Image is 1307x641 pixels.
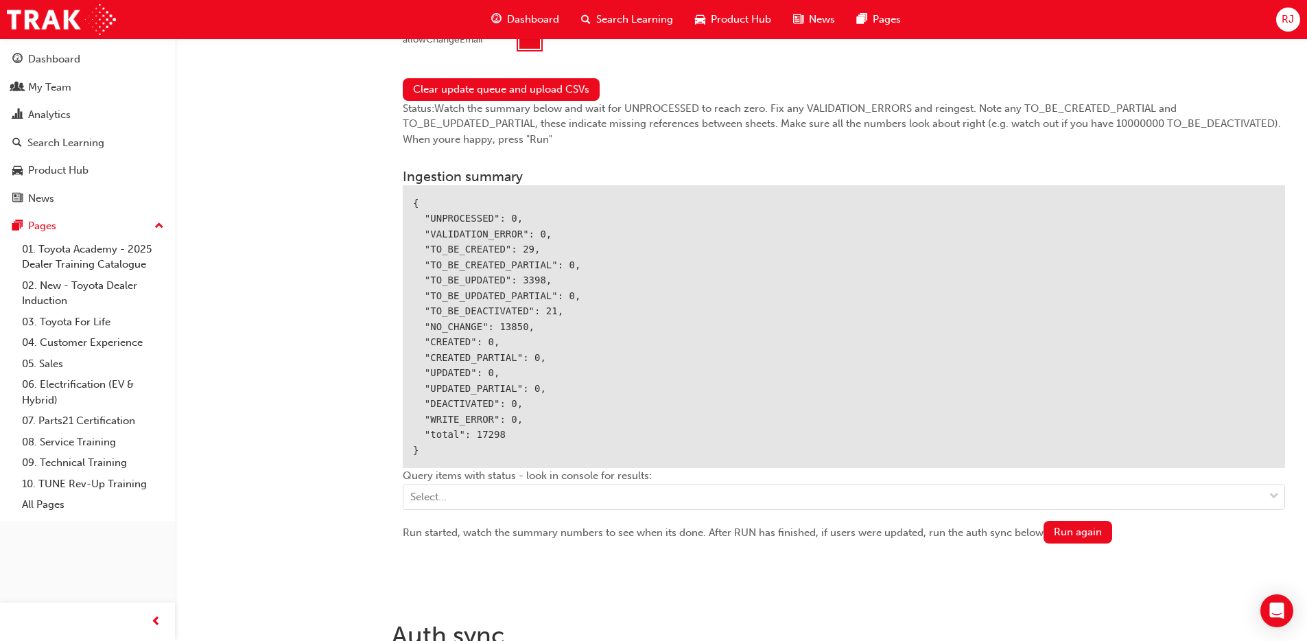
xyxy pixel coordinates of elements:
span: RJ [1282,12,1294,27]
div: News [28,191,54,207]
a: 02. New - Toyota Dealer Induction [16,275,169,312]
span: car-icon [12,165,23,177]
a: search-iconSearch Learning [570,5,684,34]
a: guage-iconDashboard [480,5,570,34]
span: news-icon [793,11,803,28]
div: Open Intercom Messenger [1260,594,1293,627]
span: Dashboard [507,12,559,27]
a: news-iconNews [782,5,846,34]
a: Product Hub [5,158,169,183]
div: Status: Watch the summary below and wait for UNPROCESSED to reach zero. Fix any VALIDATION_ERRORS... [403,101,1285,148]
a: 05. Sales [16,353,169,375]
span: News [809,12,835,27]
span: car-icon [695,11,705,28]
a: Analytics [5,102,169,128]
span: Product Hub [711,12,771,27]
span: people-icon [12,82,23,94]
div: allowChangeEmail [403,33,483,47]
div: Select... [410,489,447,505]
span: up-icon [154,218,164,235]
div: Run started, watch the summary numbers to see when its done. After RUN has finished, if users wer... [403,521,1285,544]
button: Run again [1044,521,1112,544]
a: 01. Toyota Academy - 2025 Dealer Training Catalogue [16,239,169,275]
a: 06. Electrification (EV & Hybrid) [16,374,169,410]
button: RJ [1276,8,1300,32]
a: 10. TUNE Rev-Up Training [16,474,169,495]
span: guage-icon [491,11,502,28]
a: All Pages [16,494,169,515]
span: Search Learning [596,12,673,27]
a: 07. Parts21 Certification [16,410,169,432]
span: search-icon [581,11,591,28]
button: Pages [5,213,169,239]
div: Analytics [28,107,71,123]
button: DashboardMy TeamAnalyticsSearch LearningProduct HubNews [5,44,169,213]
a: pages-iconPages [846,5,912,34]
span: pages-icon [857,11,867,28]
div: { "UNPROCESSED": 0, "VALIDATION_ERROR": 0, "TO_BE_CREATED": 29, "TO_BE_CREATED_PARTIAL": 0, "TO_B... [403,185,1285,469]
a: 04. Customer Experience [16,332,169,353]
div: Product Hub [28,163,89,178]
h3: Ingestion summary [403,169,1285,185]
span: search-icon [12,137,22,150]
div: Query items with status - look in console for results: [403,468,1285,521]
a: Search Learning [5,130,169,156]
a: car-iconProduct Hub [684,5,782,34]
a: My Team [5,75,169,100]
a: News [5,186,169,211]
span: pages-icon [12,220,23,233]
button: Clear update queue and upload CSVs [403,78,600,101]
span: chart-icon [12,109,23,121]
span: prev-icon [151,614,161,631]
span: down-icon [1269,488,1279,506]
a: 09. Technical Training [16,452,169,474]
a: Dashboard [5,47,169,72]
span: news-icon [12,193,23,205]
img: Trak [7,4,116,35]
span: Pages [873,12,901,27]
a: 08. Service Training [16,432,169,453]
a: 03. Toyota For Life [16,312,169,333]
div: Search Learning [27,135,104,151]
div: Dashboard [28,51,80,67]
div: My Team [28,80,71,95]
span: guage-icon [12,54,23,66]
div: Pages [28,218,56,234]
